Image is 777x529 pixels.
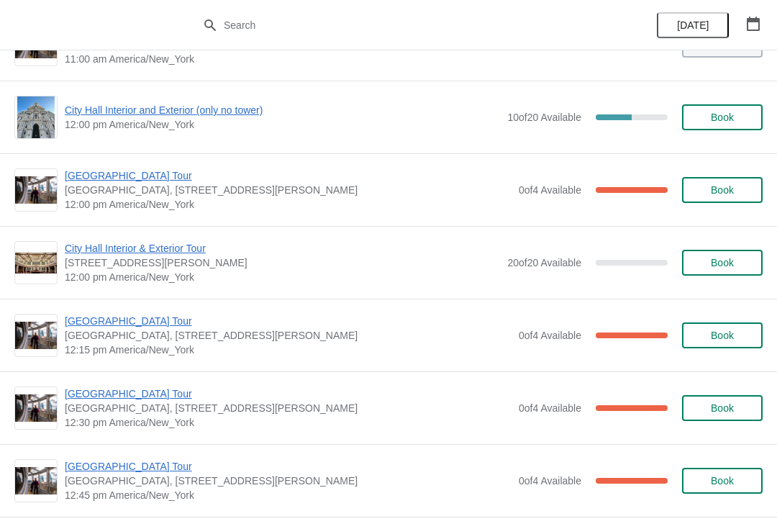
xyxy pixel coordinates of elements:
span: 0 of 4 Available [519,184,581,196]
span: 12:15 pm America/New_York [65,343,512,357]
span: 0 of 4 Available [519,475,581,487]
span: [GEOGRAPHIC_DATA], [STREET_ADDRESS][PERSON_NAME] [65,474,512,488]
input: Search [223,12,583,38]
span: 11:00 am America/New_York [65,52,512,66]
span: Book [711,402,734,414]
button: Book [682,395,763,421]
button: [DATE] [657,12,729,38]
img: City Hall Interior and Exterior (only no tower) | | 12:00 pm America/New_York [17,96,55,138]
span: [DATE] [677,19,709,31]
img: City Hall Tower Tour | City Hall Visitor Center, 1400 John F Kennedy Boulevard Suite 121, Philade... [15,394,57,422]
span: 0 of 4 Available [519,330,581,341]
img: City Hall Tower Tour | City Hall Visitor Center, 1400 John F Kennedy Boulevard Suite 121, Philade... [15,176,57,204]
img: City Hall Interior & Exterior Tour | 1400 John F Kennedy Boulevard, Suite 121, Philadelphia, PA, ... [15,253,57,273]
img: City Hall Tower Tour | City Hall Visitor Center, 1400 John F Kennedy Boulevard Suite 121, Philade... [15,467,57,495]
span: 12:00 pm America/New_York [65,270,500,284]
span: Book [711,184,734,196]
span: [GEOGRAPHIC_DATA], [STREET_ADDRESS][PERSON_NAME] [65,183,512,197]
span: City Hall Interior and Exterior (only no tower) [65,103,500,117]
button: Book [682,104,763,130]
span: 20 of 20 Available [507,257,581,268]
span: Book [711,330,734,341]
span: Book [711,257,734,268]
span: 12:00 pm America/New_York [65,197,512,212]
span: Book [711,112,734,123]
span: 12:45 pm America/New_York [65,488,512,502]
button: Book [682,177,763,203]
span: 12:30 pm America/New_York [65,415,512,430]
img: City Hall Tower Tour | City Hall Visitor Center, 1400 John F Kennedy Boulevard Suite 121, Philade... [15,322,57,350]
span: [GEOGRAPHIC_DATA], [STREET_ADDRESS][PERSON_NAME] [65,401,512,415]
span: 10 of 20 Available [507,112,581,123]
span: [GEOGRAPHIC_DATA], [STREET_ADDRESS][PERSON_NAME] [65,328,512,343]
span: [GEOGRAPHIC_DATA] Tour [65,386,512,401]
button: Book [682,250,763,276]
span: City Hall Interior & Exterior Tour [65,241,500,256]
span: Book [711,475,734,487]
span: [GEOGRAPHIC_DATA] Tour [65,168,512,183]
span: [GEOGRAPHIC_DATA] Tour [65,459,512,474]
span: 0 of 4 Available [519,402,581,414]
span: [GEOGRAPHIC_DATA] Tour [65,314,512,328]
button: Book [682,468,763,494]
span: [STREET_ADDRESS][PERSON_NAME] [65,256,500,270]
span: 12:00 pm America/New_York [65,117,500,132]
button: Book [682,322,763,348]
